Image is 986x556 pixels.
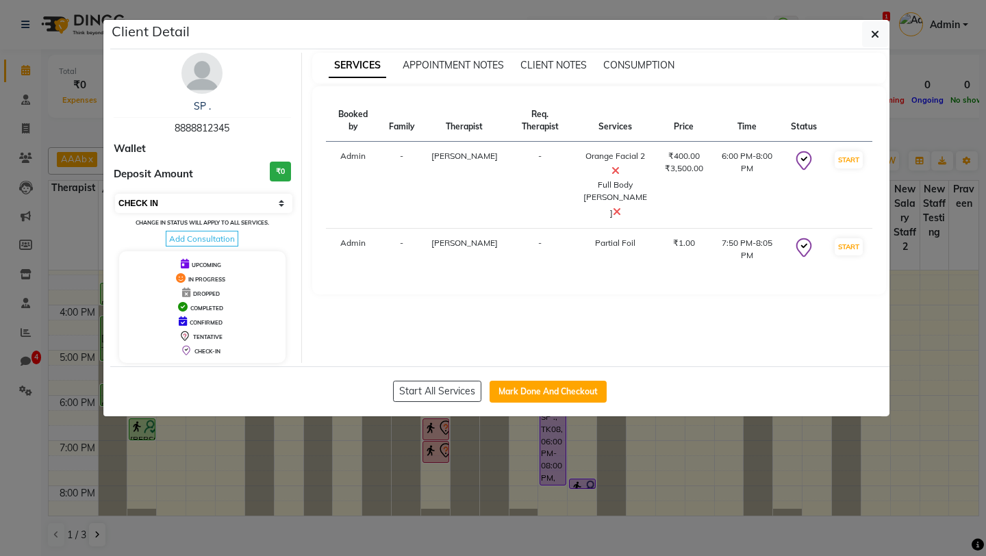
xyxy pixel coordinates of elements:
span: Deposit Amount [114,166,193,182]
span: SERVICES [329,53,386,78]
span: Wallet [114,141,146,157]
div: ₹1.00 [665,237,703,249]
img: avatar [181,53,223,94]
span: Add Consultation [166,231,238,247]
span: 8888812345 [175,122,229,134]
td: - [381,229,423,270]
span: COMPLETED [190,305,223,312]
button: START [835,238,863,255]
div: Full Body [PERSON_NAME] [583,179,648,220]
td: Admin [326,142,381,229]
td: - [506,142,574,229]
td: 7:50 PM-8:05 PM [711,229,783,270]
th: Time [711,100,783,142]
h3: ₹0 [270,162,291,181]
button: Mark Done And Checkout [490,381,607,403]
td: 6:00 PM-8:00 PM [711,142,783,229]
span: UPCOMING [192,262,221,268]
th: Price [657,100,711,142]
td: Admin [326,229,381,270]
span: APPOINTMENT NOTES [403,59,504,71]
th: Family [381,100,423,142]
button: START [835,151,863,168]
span: CHECK-IN [194,348,220,355]
span: DROPPED [193,290,220,297]
span: [PERSON_NAME] [431,238,498,248]
span: [PERSON_NAME] [431,151,498,161]
span: CONSUMPTION [603,59,674,71]
h5: Client Detail [112,21,190,42]
span: TENTATIVE [193,333,223,340]
div: ₹400.00 [665,150,703,162]
td: - [506,229,574,270]
div: Partial Foil [583,237,648,249]
span: CONFIRMED [190,319,223,326]
span: IN PROGRESS [188,276,225,283]
div: Orange Facial 2 [583,150,648,179]
th: Booked by [326,100,381,142]
button: Start All Services [393,381,481,402]
th: Services [574,100,657,142]
small: Change in status will apply to all services. [136,219,269,226]
span: CLIENT NOTES [520,59,587,71]
th: Status [783,100,825,142]
th: Therapist [423,100,506,142]
div: ₹3,500.00 [665,162,703,175]
td: - [381,142,423,229]
th: Req. Therapist [506,100,574,142]
a: SP . [194,100,211,112]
